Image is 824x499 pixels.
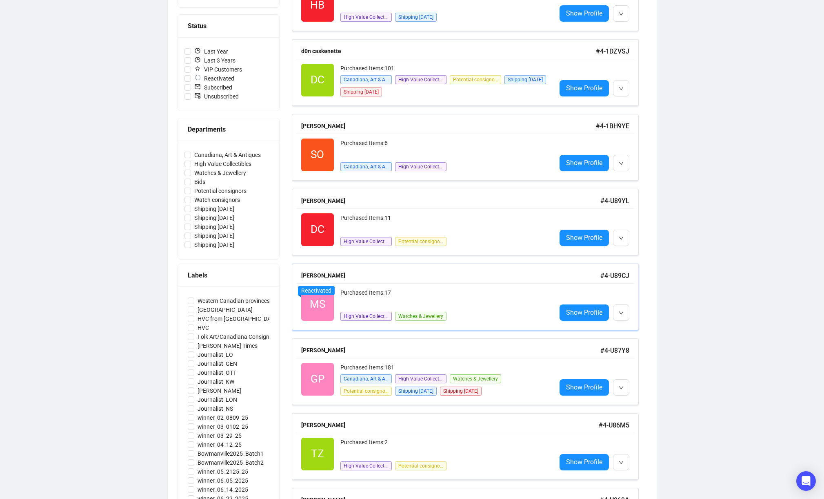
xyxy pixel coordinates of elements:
[450,75,501,84] span: Potential consignors
[619,385,624,390] span: down
[188,21,269,31] div: Status
[191,74,238,83] span: Reactivated
[191,177,209,186] span: Bids
[340,387,392,396] span: Potential consignors
[194,431,245,440] span: winner_03_29_25
[600,347,629,354] span: # 4-U87Y8
[311,371,324,387] span: GP
[560,80,609,96] a: Show Profile
[596,122,629,130] span: # 4-1BH9YE
[395,461,446,470] span: Potential consignors
[311,221,324,238] span: DC
[311,445,324,462] span: TZ
[395,13,437,22] span: Shipping [DATE]
[395,237,446,246] span: Potential consignors
[194,350,236,359] span: Journalist_LO
[194,422,251,431] span: winner_03_0102_25
[301,196,600,205] div: [PERSON_NAME]
[619,236,624,241] span: down
[194,332,281,341] span: Folk Art/Canadiana Consignors
[340,363,550,373] div: Purchased Items: 181
[292,114,647,181] a: [PERSON_NAME]#4-1BH9YESOPurchased Items:6Canadiana, Art & AntiquesHigh Value CollectiblesShow Pro...
[340,438,550,454] div: Purchased Items: 2
[340,87,382,96] span: Shipping [DATE]
[301,287,331,294] span: Reactivated
[566,8,602,18] span: Show Profile
[340,213,550,230] div: Purchased Items: 11
[560,379,609,396] a: Show Profile
[191,231,238,240] span: Shipping [DATE]
[191,150,264,159] span: Canadiana, Art & Antiques
[560,230,609,246] a: Show Profile
[340,374,392,383] span: Canadiana, Art & Antiques
[566,158,602,168] span: Show Profile
[191,168,249,177] span: Watches & Jewellery
[292,338,647,405] a: [PERSON_NAME]#4-U87Y8GPPurchased Items:181Canadiana, Art & AntiquesHigh Value CollectiblesWatches...
[194,314,282,323] span: HVC from [GEOGRAPHIC_DATA]
[311,146,324,163] span: SO
[301,47,596,56] div: d0n caskenette
[191,83,235,92] span: Subscribed
[194,440,245,449] span: winner_04_12_25
[191,65,245,74] span: VIP Customers
[340,288,550,304] div: Purchased Items: 17
[301,121,596,130] div: [PERSON_NAME]
[191,92,242,101] span: Unsubscribed
[194,323,212,332] span: HVC
[301,271,600,280] div: [PERSON_NAME]
[566,457,602,467] span: Show Profile
[596,47,629,55] span: # 4-1DZVSJ
[194,413,251,422] span: winner_02_0809_25
[292,264,647,330] a: [PERSON_NAME]#4-U89CJMSReactivatedPurchased Items:17High Value CollectiblesWatches & JewellerySho...
[340,237,392,246] span: High Value Collectibles
[560,5,609,22] a: Show Profile
[340,64,550,74] div: Purchased Items: 101
[450,374,501,383] span: Watches & Jewellery
[440,387,482,396] span: Shipping [DATE]
[194,368,240,377] span: Journalist_OTT
[566,233,602,243] span: Show Profile
[292,189,647,255] a: [PERSON_NAME]#4-U89YLDCPurchased Items:11High Value CollectiblesPotential consignorsShow Profile
[600,197,629,205] span: # 4-U89YL
[340,461,392,470] span: High Value Collectibles
[194,305,256,314] span: [GEOGRAPHIC_DATA]
[560,304,609,321] a: Show Profile
[395,162,446,171] span: High Value Collectibles
[340,162,392,171] span: Canadiana, Art & Antiques
[194,485,251,494] span: winner_06_14_2025
[194,377,238,386] span: Journalist_KW
[395,387,437,396] span: Shipping [DATE]
[311,72,324,88] span: DC
[194,458,267,467] span: Bowmanville2025_Batch2
[796,471,816,491] div: Open Intercom Messenger
[340,13,392,22] span: High Value Collectibles
[191,204,238,213] span: Shipping [DATE]
[194,476,251,485] span: winner_06_05_2025
[191,222,238,231] span: Shipping [DATE]
[194,359,240,368] span: Journalist_GEN
[310,296,325,313] span: MS
[191,56,239,65] span: Last 3 Years
[301,421,599,430] div: [PERSON_NAME]
[619,460,624,465] span: down
[188,124,269,134] div: Departments
[194,467,251,476] span: winner_05_2125_25
[619,11,624,16] span: down
[194,404,236,413] span: Journalist_NS
[340,312,392,321] span: High Value Collectibles
[600,272,629,280] span: # 4-U89CJ
[191,240,238,249] span: Shipping [DATE]
[504,75,546,84] span: Shipping [DATE]
[395,75,446,84] span: High Value Collectibles
[566,83,602,93] span: Show Profile
[191,213,238,222] span: Shipping [DATE]
[194,449,267,458] span: Bowmanville2025_Batch1
[292,413,647,480] a: [PERSON_NAME]#4-U86M5TZPurchased Items:2High Value CollectiblesPotential consignorsShow Profile
[619,86,624,91] span: down
[301,346,600,355] div: [PERSON_NAME]
[560,155,609,171] a: Show Profile
[191,195,243,204] span: Watch consignors
[194,341,261,350] span: [PERSON_NAME] Times
[566,307,602,318] span: Show Profile
[188,270,269,280] div: Labels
